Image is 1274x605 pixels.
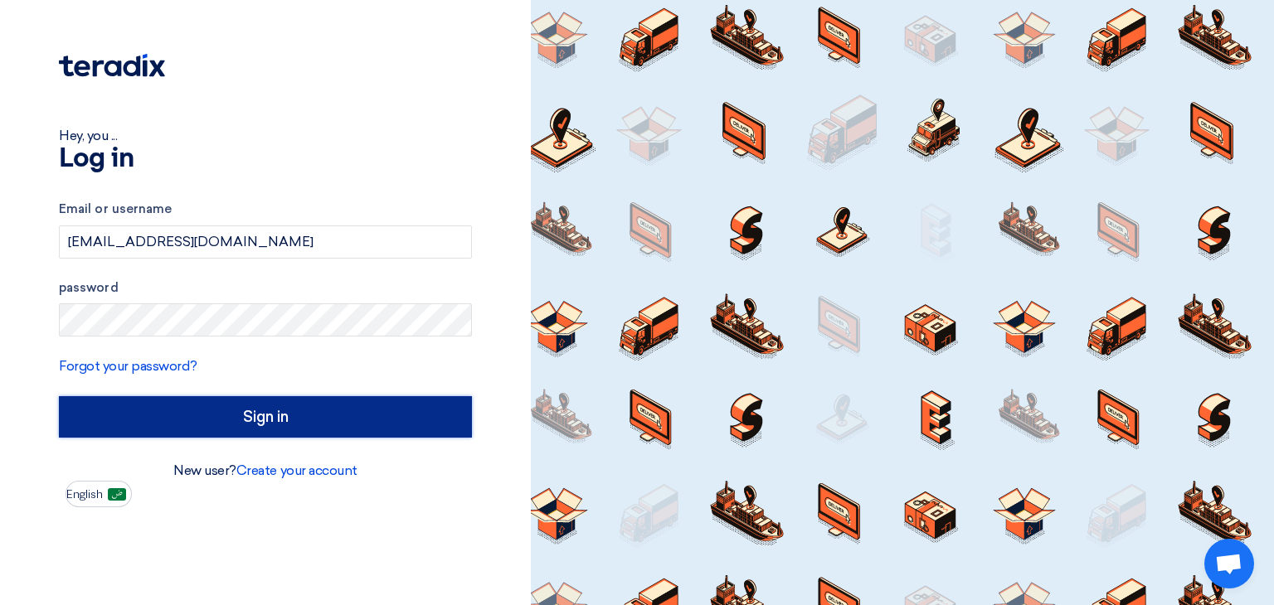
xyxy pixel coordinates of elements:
[59,54,165,77] img: Teradix logo
[59,225,472,259] input: Enter your business email or username
[108,488,126,501] img: ar-AR.png
[173,462,236,478] font: New user?
[1204,539,1254,588] a: Open chat
[59,128,117,143] font: Hey, you ...
[59,358,197,374] a: Forgot your password?
[59,201,172,216] font: Email or username
[59,396,472,438] input: Sign in
[59,146,134,172] font: Log in
[236,462,357,478] a: Create your account
[59,280,119,295] font: password
[66,487,103,501] font: English
[66,481,132,507] button: English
